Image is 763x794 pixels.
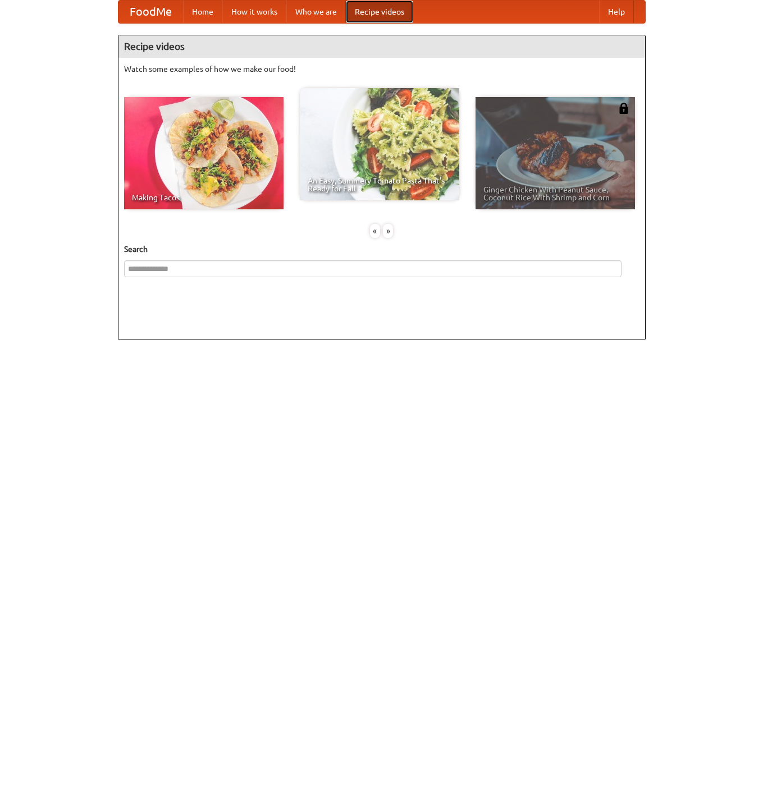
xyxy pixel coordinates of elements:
a: Making Tacos [124,97,284,209]
div: » [383,224,393,238]
a: Who we are [286,1,346,23]
a: Help [599,1,634,23]
a: Home [183,1,222,23]
div: « [370,224,380,238]
h5: Search [124,244,639,255]
h4: Recipe videos [118,35,645,58]
a: An Easy, Summery Tomato Pasta That's Ready for Fall [300,88,459,200]
span: An Easy, Summery Tomato Pasta That's Ready for Fall [308,177,451,192]
a: Recipe videos [346,1,413,23]
img: 483408.png [618,103,629,114]
a: How it works [222,1,286,23]
p: Watch some examples of how we make our food! [124,63,639,75]
a: FoodMe [118,1,183,23]
span: Making Tacos [132,194,276,201]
